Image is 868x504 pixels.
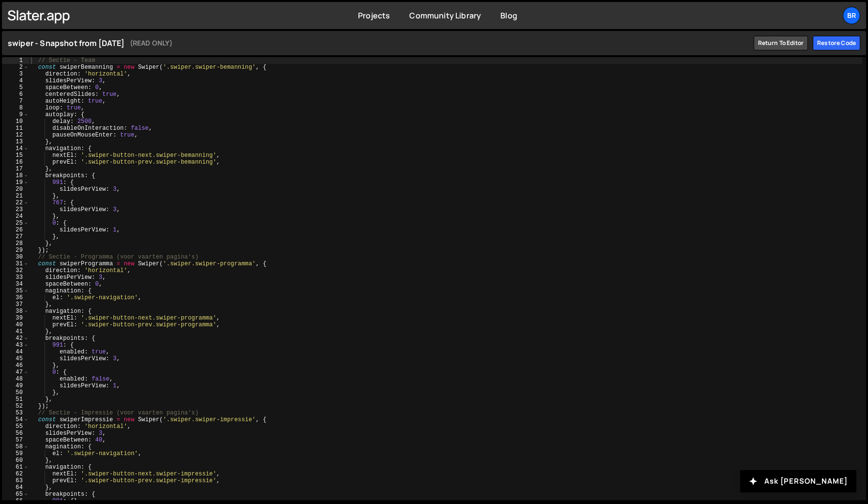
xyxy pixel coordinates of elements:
div: 61 [2,464,29,471]
div: 31 [2,260,29,267]
div: 8 [2,105,29,111]
div: 2 [2,64,29,71]
div: 14 [2,145,29,152]
div: 5 [2,84,29,91]
div: 46 [2,362,29,369]
div: 16 [2,159,29,166]
h1: swiper - Snapshot from [DATE] [8,37,749,49]
div: 19 [2,179,29,186]
div: 50 [2,389,29,396]
div: 35 [2,288,29,294]
a: Return to editor [754,36,808,50]
div: 18 [2,172,29,179]
div: 56 [2,430,29,437]
div: 53 [2,410,29,416]
div: 37 [2,301,29,308]
div: 39 [2,315,29,321]
div: 51 [2,396,29,403]
div: 52 [2,403,29,410]
a: Br [843,7,860,24]
div: 1 [2,57,29,64]
div: 11 [2,125,29,132]
div: 26 [2,227,29,233]
div: 45 [2,355,29,362]
a: Blog [500,10,517,21]
div: 15 [2,152,29,159]
div: 49 [2,382,29,389]
div: 63 [2,477,29,484]
div: 21 [2,193,29,199]
div: 25 [2,220,29,227]
div: 36 [2,294,29,301]
div: Restore code [813,36,860,50]
div: 29 [2,247,29,254]
small: (READ ONLY) [130,37,173,49]
div: 57 [2,437,29,443]
div: 20 [2,186,29,193]
div: 64 [2,484,29,491]
div: 13 [2,138,29,145]
div: 9 [2,111,29,118]
div: 44 [2,349,29,355]
button: Ask [PERSON_NAME] [740,470,856,492]
div: 12 [2,132,29,138]
div: 22 [2,199,29,206]
div: 38 [2,308,29,315]
div: 24 [2,213,29,220]
a: Community Library [409,10,481,21]
div: 55 [2,423,29,430]
div: 47 [2,369,29,376]
div: 62 [2,471,29,477]
div: 48 [2,376,29,382]
div: 58 [2,443,29,450]
div: 40 [2,321,29,328]
div: 33 [2,274,29,281]
div: 43 [2,342,29,349]
div: 6 [2,91,29,98]
div: 23 [2,206,29,213]
div: 60 [2,457,29,464]
div: 3 [2,71,29,77]
div: 59 [2,450,29,457]
div: 65 [2,491,29,498]
div: 32 [2,267,29,274]
div: 42 [2,335,29,342]
div: 10 [2,118,29,125]
div: 54 [2,416,29,423]
div: 41 [2,328,29,335]
div: 27 [2,233,29,240]
a: Projects [358,10,390,21]
div: 7 [2,98,29,105]
div: 28 [2,240,29,247]
div: 34 [2,281,29,288]
div: 4 [2,77,29,84]
div: 17 [2,166,29,172]
div: 30 [2,254,29,260]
